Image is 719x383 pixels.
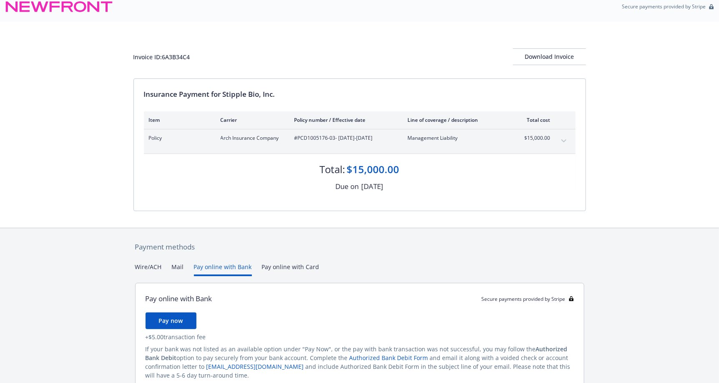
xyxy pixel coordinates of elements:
div: Download Invoice [513,49,586,65]
div: If your bank was not listed as an available option under "Pay Now", or the pay with bank transact... [146,345,574,380]
button: Pay now [146,312,196,329]
span: Management Liability [408,134,506,142]
a: [EMAIL_ADDRESS][DOMAIN_NAME] [206,363,304,370]
span: Policy [149,134,207,142]
span: $15,000.00 [519,134,551,142]
div: Invoice ID: 6A3B34C4 [133,53,190,61]
button: Pay online with Card [262,262,319,276]
div: Total: [320,162,345,176]
span: Arch Insurance Company [221,134,281,142]
span: Authorized Bank Debit [146,345,568,362]
span: #PCD1005176-03 - [DATE]-[DATE] [294,134,395,142]
div: Item [149,116,207,123]
button: Download Invoice [513,48,586,65]
div: $15,000.00 [347,162,400,176]
div: Secure payments provided by Stripe [482,295,574,302]
button: Pay online with Bank [194,262,252,276]
button: Wire/ACH [135,262,162,276]
div: Pay online with Bank [146,293,212,304]
button: Mail [172,262,184,276]
div: Payment methods [135,242,584,252]
p: Secure payments provided by Stripe [622,3,706,10]
div: Insurance Payment for Stipple Bio, Inc. [144,89,576,100]
div: Total cost [519,116,551,123]
div: Due on [336,181,359,192]
span: Pay now [159,317,183,325]
div: Carrier [221,116,281,123]
button: expand content [557,134,571,148]
a: Authorized Bank Debit Form [349,354,428,362]
div: Policy number / Effective date [294,116,395,123]
div: [DATE] [362,181,384,192]
div: PolicyArch Insurance Company#PCD1005176-03- [DATE]-[DATE]Management Liability$15,000.00expand con... [144,129,576,154]
div: + $5.00 transaction fee [146,333,574,341]
div: Line of coverage / description [408,116,506,123]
